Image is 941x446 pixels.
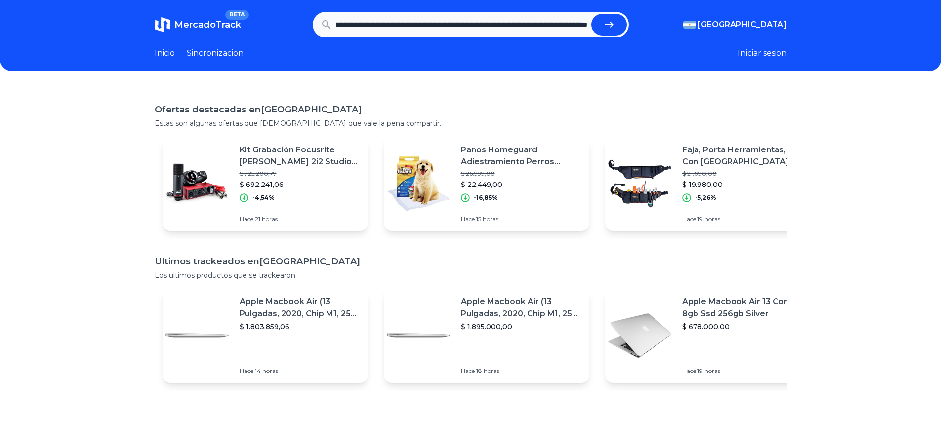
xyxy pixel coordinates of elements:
[155,270,787,280] p: Los ultimos productos que se trackearon.
[240,322,360,332] p: $ 1.803.859,06
[163,149,232,218] img: Featured image
[682,322,803,332] p: $ 678.000,00
[155,17,170,33] img: MercadoTrack
[252,194,275,202] p: -4,54%
[474,194,498,202] p: -16,85%
[240,215,360,223] p: Hace 21 horas
[461,322,581,332] p: $ 1.895.000,00
[240,170,360,178] p: $ 725.200,77
[461,215,581,223] p: Hace 15 horas
[461,144,581,168] p: Paños Homeguard Adiestramiento Perros Cachorros 50u. 40% Off
[240,180,360,189] p: $ 692.241,06
[698,19,787,31] span: [GEOGRAPHIC_DATA]
[240,144,360,168] p: Kit Grabación Focusrite [PERSON_NAME] 2i2 Studio Pack (3gen)
[240,296,360,320] p: Apple Macbook Air (13 Pulgadas, 2020, Chip M1, 256 Gb De Ssd, 8 Gb De Ram) - Plata
[682,144,803,168] p: Faja, Porta Herramientas, Con [GEOGRAPHIC_DATA], [GEOGRAPHIC_DATA]
[695,194,716,202] p: -5,26%
[738,47,787,59] button: Iniciar sesion
[384,149,453,218] img: Featured image
[682,367,803,375] p: Hace 19 horas
[384,288,589,383] a: Featured imageApple Macbook Air (13 Pulgadas, 2020, Chip M1, 256 Gb De Ssd, 8 Gb De Ram) - Plata$...
[384,301,453,370] img: Featured image
[683,19,787,31] button: [GEOGRAPHIC_DATA]
[605,301,674,370] img: Featured image
[155,255,787,268] h1: Ultimos trackeados en [GEOGRAPHIC_DATA]
[187,47,244,59] a: Sincronizacion
[240,367,360,375] p: Hace 14 horas
[605,149,674,218] img: Featured image
[174,19,241,30] span: MercadoTrack
[155,17,241,33] a: MercadoTrackBETA
[461,170,581,178] p: $ 26.999,00
[682,215,803,223] p: Hace 19 horas
[155,47,175,59] a: Inicio
[682,296,803,320] p: Apple Macbook Air 13 Core I5 8gb Ssd 256gb Silver
[461,180,581,189] p: $ 22.449,00
[461,367,581,375] p: Hace 18 horas
[155,118,787,128] p: Estas son algunas ofertas que [DEMOGRAPHIC_DATA] que vale la pena compartir.
[384,136,589,231] a: Featured imagePaños Homeguard Adiestramiento Perros Cachorros 50u. 40% Off$ 26.999,00$ 22.449,00-...
[461,296,581,320] p: Apple Macbook Air (13 Pulgadas, 2020, Chip M1, 256 Gb De Ssd, 8 Gb De Ram) - Plata
[683,21,696,29] img: Argentina
[155,103,787,116] h1: Ofertas destacadas en [GEOGRAPHIC_DATA]
[682,180,803,189] p: $ 19.980,00
[605,136,811,231] a: Featured imageFaja, Porta Herramientas, Con [GEOGRAPHIC_DATA], [GEOGRAPHIC_DATA]$ 21.090,00$ 19.9...
[605,288,811,383] a: Featured imageApple Macbook Air 13 Core I5 8gb Ssd 256gb Silver$ 678.000,00Hace 19 horas
[163,301,232,370] img: Featured image
[163,136,368,231] a: Featured imageKit Grabación Focusrite [PERSON_NAME] 2i2 Studio Pack (3gen)$ 725.200,77$ 692.241,0...
[225,10,248,20] span: BETA
[682,170,803,178] p: $ 21.090,00
[163,288,368,383] a: Featured imageApple Macbook Air (13 Pulgadas, 2020, Chip M1, 256 Gb De Ssd, 8 Gb De Ram) - Plata$...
